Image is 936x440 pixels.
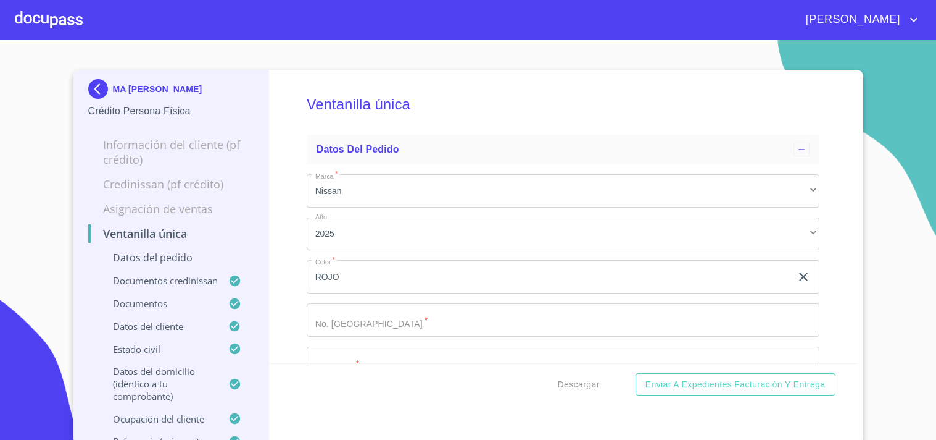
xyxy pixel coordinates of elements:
[307,218,819,251] div: 2025
[307,79,819,130] h5: Ventanilla única
[88,365,229,402] p: Datos del domicilio (idéntico a tu comprobante)
[645,377,826,392] span: Enviar a Expedientes Facturación y Entrega
[113,84,202,94] p: MA [PERSON_NAME]
[88,297,229,310] p: Documentos
[88,201,254,216] p: Asignación de Ventas
[88,79,254,104] div: MA [PERSON_NAME]
[636,373,835,396] button: Enviar a Expedientes Facturación y Entrega
[307,135,819,164] div: Datos del pedido
[88,177,254,192] p: Credinissan (PF crédito)
[88,79,113,99] img: Docupass spot blue
[553,373,605,396] button: Descargar
[88,251,254,264] p: Datos del pedido
[796,269,811,284] button: clear input
[88,320,229,332] p: Datos del cliente
[88,274,229,287] p: Documentos CrediNissan
[307,174,819,208] div: Nissan
[88,137,254,167] p: Información del cliente (PF crédito)
[797,10,921,30] button: account of current user
[317,144,399,154] span: Datos del pedido
[88,226,254,241] p: Ventanilla única
[88,104,254,119] p: Crédito Persona Física
[797,10,906,30] span: [PERSON_NAME]
[558,377,600,392] span: Descargar
[88,413,229,425] p: Ocupación del Cliente
[88,343,229,355] p: Estado civil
